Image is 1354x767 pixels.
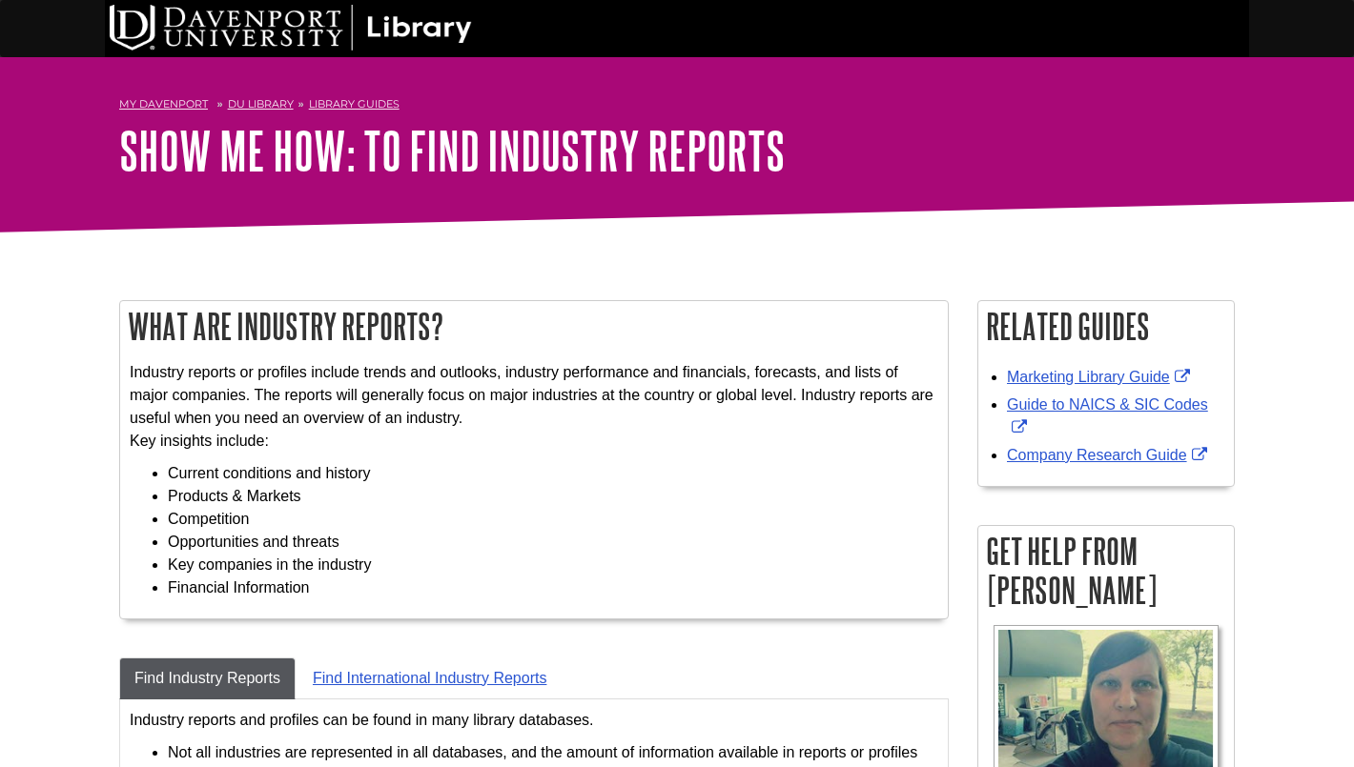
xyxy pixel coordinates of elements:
a: Show Me How: To Find Industry Reports [119,121,785,180]
a: Find International Industry Reports [297,657,562,700]
li: Key companies in the industry [168,554,938,576]
a: Find Industry Reports [119,657,296,700]
h2: Related Guides [978,301,1234,352]
li: Opportunities and threats [168,531,938,554]
img: DU Library [110,5,472,50]
li: Current conditions and history [168,462,938,485]
a: Marketing Library Guide [1007,369,1195,385]
a: DU Library [228,97,294,111]
a: Guide to NAICS & SIC Codes [1007,396,1208,435]
h2: What are Industry Reports? [120,301,948,352]
a: Company Research Guide [1007,447,1212,463]
a: My Davenport [119,96,208,112]
a: Library Guides [309,97,400,111]
li: Financial Information [168,576,938,599]
p: Industry reports or profiles include trends and outlooks, industry performance and financials, fo... [130,361,938,453]
nav: breadcrumb [119,91,1235,122]
p: Industry reports and profiles can be found in many library databases. [130,709,938,732]
h2: Get Help From [PERSON_NAME] [978,526,1234,616]
li: Products & Markets [168,485,938,508]
li: Competition [168,508,938,531]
